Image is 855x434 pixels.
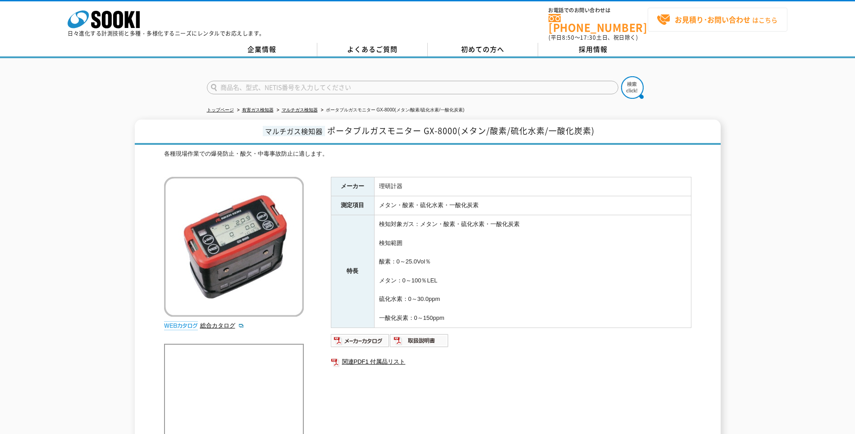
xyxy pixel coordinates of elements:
img: btn_search.png [621,76,644,99]
img: メーカーカタログ [331,333,390,348]
a: 初めての方へ [428,43,538,56]
span: 8:50 [562,33,575,42]
img: webカタログ [164,321,198,330]
span: はこちら [657,13,777,27]
p: 日々進化する計測技術と多種・多様化するニーズにレンタルでお応えします。 [68,31,265,36]
div: 各種現場作業での爆発防止・酸欠・中毒事故防止に適します。 [164,149,691,168]
th: 測定項目 [331,196,374,215]
a: メーカーカタログ [331,339,390,346]
a: 総合カタログ [200,322,244,329]
a: トップページ [207,107,234,112]
span: 17:30 [580,33,596,42]
span: マルチガス検知器 [263,126,325,136]
img: ポータブルガスモニター GX-8000(メタン/酸素/硫化水素/一酸化炭素) [164,177,304,317]
span: 初めての方へ [461,44,504,54]
span: ポータブルガスモニター GX-8000(メタン/酸素/硫化水素/一酸化炭素) [327,125,594,137]
a: 有害ガス検知器 [242,107,274,112]
a: マルチガス検知器 [282,107,318,112]
th: 特長 [331,215,374,328]
input: 商品名、型式、NETIS番号を入力してください [207,81,618,94]
td: 検知対象ガス：メタン・酸素・硫化水素・一酸化炭素 検知範囲 酸素：0～25.0Vol％ メタン：0～100％LEL 硫化水素：0～30.0ppm 一酸化炭素：0～150ppm [374,215,691,328]
span: お電話でのお問い合わせは [549,8,648,13]
img: 取扱説明書 [390,333,449,348]
a: [PHONE_NUMBER] [549,14,648,32]
a: 関連PDF1 付属品リスト [331,356,691,368]
a: お見積り･お問い合わせはこちら [648,8,787,32]
strong: お見積り･お問い合わせ [675,14,750,25]
li: ポータブルガスモニター GX-8000(メタン/酸素/硫化水素/一酸化炭素) [319,106,465,115]
a: 採用情報 [538,43,649,56]
a: 取扱説明書 [390,339,449,346]
a: 企業情報 [207,43,317,56]
td: 理研計器 [374,177,691,196]
th: メーカー [331,177,374,196]
td: メタン・酸素・硫化水素・一酸化炭素 [374,196,691,215]
a: よくあるご質問 [317,43,428,56]
span: (平日 ～ 土日、祝日除く) [549,33,638,42]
